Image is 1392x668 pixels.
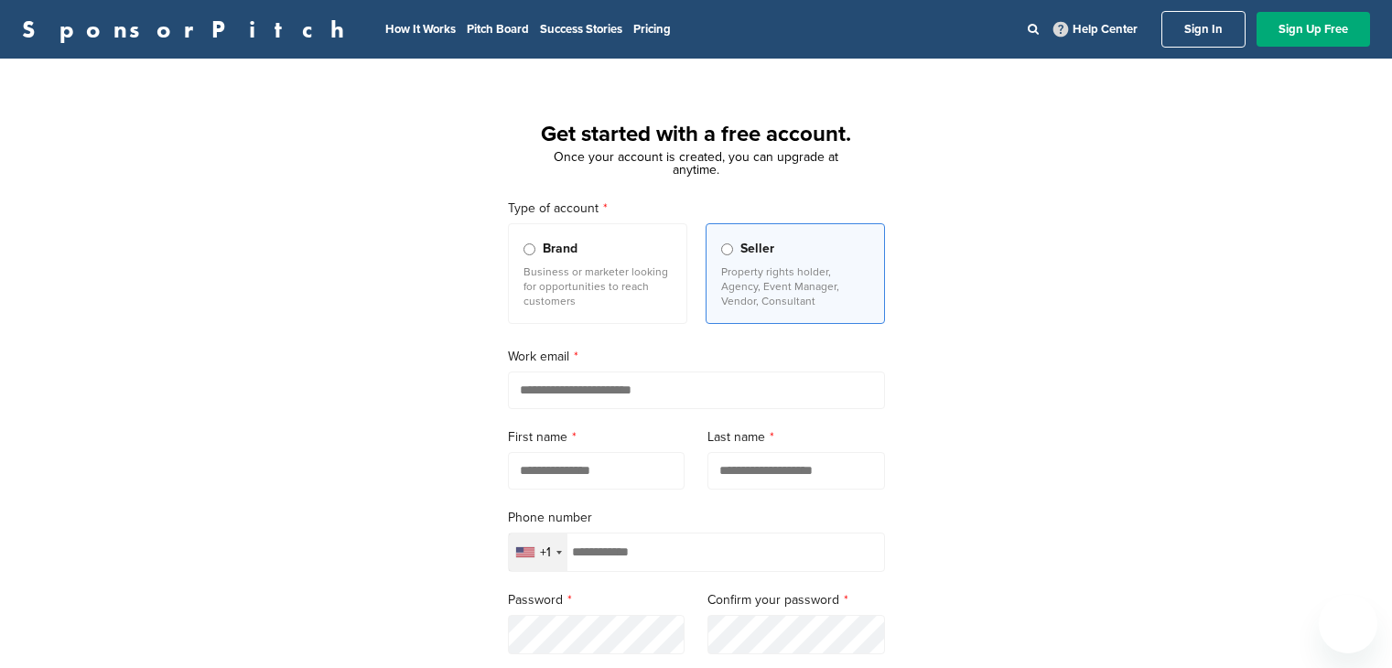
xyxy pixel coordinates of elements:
[508,347,885,367] label: Work email
[1161,11,1246,48] a: Sign In
[1257,12,1370,47] a: Sign Up Free
[22,17,356,41] a: SponsorPitch
[1319,595,1377,653] iframe: Button to launch messaging window
[467,22,529,37] a: Pitch Board
[554,149,838,178] span: Once your account is created, you can upgrade at anytime.
[385,22,456,37] a: How It Works
[740,239,774,259] span: Seller
[523,243,535,255] input: Brand Business or marketer looking for opportunities to reach customers
[540,22,622,37] a: Success Stories
[540,546,551,559] div: +1
[486,118,907,151] h1: Get started with a free account.
[508,199,885,219] label: Type of account
[523,264,672,308] p: Business or marketer looking for opportunities to reach customers
[707,590,885,610] label: Confirm your password
[543,239,577,259] span: Brand
[1050,18,1141,40] a: Help Center
[508,427,685,447] label: First name
[707,427,885,447] label: Last name
[508,590,685,610] label: Password
[633,22,671,37] a: Pricing
[721,264,869,308] p: Property rights holder, Agency, Event Manager, Vendor, Consultant
[721,243,733,255] input: Seller Property rights holder, Agency, Event Manager, Vendor, Consultant
[508,508,885,528] label: Phone number
[509,533,567,571] div: Selected country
